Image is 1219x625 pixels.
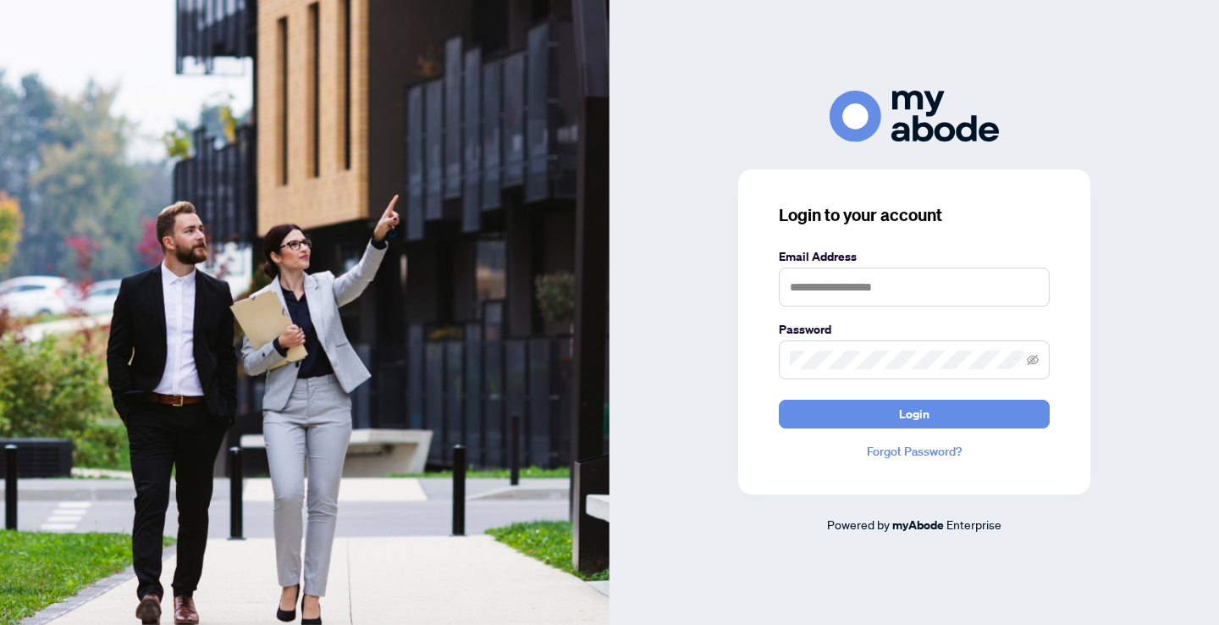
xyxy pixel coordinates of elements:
span: Enterprise [946,517,1001,532]
h3: Login to your account [779,203,1050,227]
button: Login [779,400,1050,429]
span: Powered by [827,517,890,532]
img: ma-logo [830,91,999,142]
span: eye-invisible [1027,354,1039,366]
label: Email Address [779,247,1050,266]
a: myAbode [892,516,944,534]
a: Forgot Password? [779,442,1050,461]
label: Password [779,320,1050,339]
span: Login [899,401,929,428]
